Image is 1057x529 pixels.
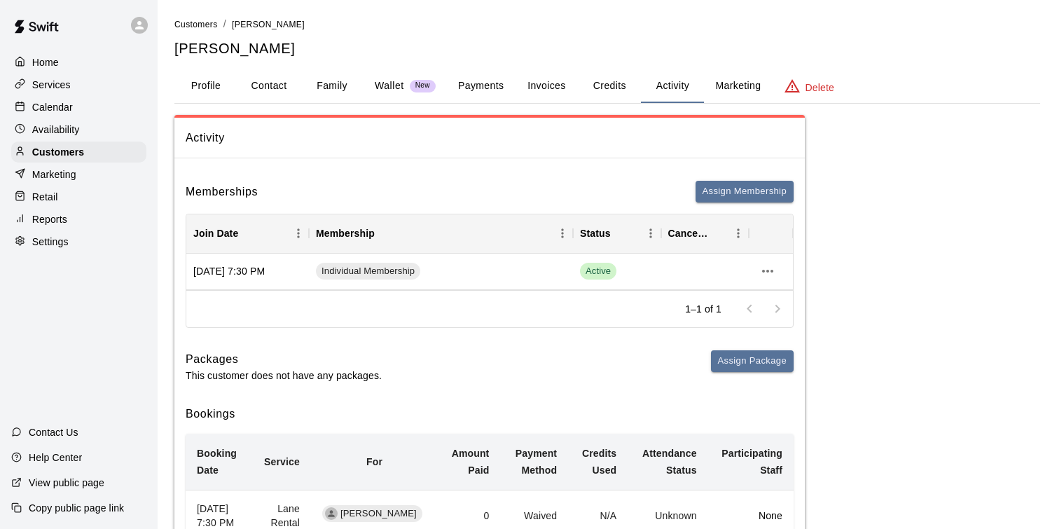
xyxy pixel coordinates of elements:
p: Home [32,55,59,69]
span: New [410,81,436,90]
b: Payment Method [516,448,557,476]
div: Join Date [186,214,309,253]
button: Profile [174,69,237,103]
span: Activity [186,129,794,147]
h5: [PERSON_NAME] [174,39,1040,58]
button: Assign Package [711,350,794,372]
button: Sort [238,224,258,243]
button: Family [300,69,364,103]
p: 1–1 of 1 [685,302,721,316]
a: Home [11,52,146,73]
b: Attendance Status [642,448,697,476]
a: Availability [11,119,146,140]
h6: Bookings [186,405,794,423]
a: Customers [174,18,218,29]
button: Sort [611,224,630,243]
h6: Packages [186,350,382,369]
p: Marketing [32,167,76,181]
p: Calendar [32,100,73,114]
button: Menu [728,223,749,244]
div: Status [580,214,611,253]
button: Payments [447,69,515,103]
p: Reports [32,212,67,226]
b: Amount Paid [452,448,490,476]
b: For [366,456,382,467]
p: None [719,509,782,523]
b: Service [264,456,300,467]
p: Availability [32,123,80,137]
a: Marketing [11,164,146,185]
b: Participating Staff [721,448,782,476]
span: [PERSON_NAME] [335,507,422,521]
a: Individual Membership [316,263,425,280]
div: [DATE] 7:30 PM [186,254,309,290]
button: Marketing [704,69,772,103]
p: Contact Us [29,425,78,439]
button: Sort [708,224,728,243]
a: Retail [11,186,146,207]
div: basic tabs example [174,69,1040,103]
p: Retail [32,190,58,204]
span: Active [580,263,616,280]
a: Reports [11,209,146,230]
p: Copy public page link [29,501,124,515]
div: Join Date [193,214,238,253]
p: Wallet [375,78,404,93]
p: Customers [32,145,84,159]
a: Services [11,74,146,95]
div: Membership [316,214,375,253]
p: Services [32,78,71,92]
div: Cancel Date [668,214,709,253]
div: Status [573,214,661,253]
a: Calendar [11,97,146,118]
div: Cancel Date [661,214,749,253]
button: Menu [288,223,309,244]
button: Sort [375,224,394,243]
div: Mithun Muralidhar [325,507,338,520]
button: Activity [641,69,704,103]
button: Contact [237,69,300,103]
p: Settings [32,235,69,249]
button: Menu [552,223,573,244]
h6: Memberships [186,183,258,201]
nav: breadcrumb [174,17,1040,32]
span: [PERSON_NAME] [232,20,305,29]
a: Customers [11,142,146,163]
li: / [223,17,226,32]
p: Help Center [29,451,82,465]
button: more actions [756,259,780,283]
span: Active [580,265,616,278]
button: Assign Membership [696,181,794,202]
div: Membership [309,214,573,253]
span: Customers [174,20,218,29]
b: Credits Used [582,448,616,476]
span: Individual Membership [316,265,420,278]
b: Booking Date [197,448,237,476]
p: View public page [29,476,104,490]
p: Delete [806,81,834,95]
button: Credits [578,69,641,103]
a: Settings [11,231,146,252]
button: Invoices [515,69,578,103]
button: Menu [640,223,661,244]
p: This customer does not have any packages. [186,369,382,383]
